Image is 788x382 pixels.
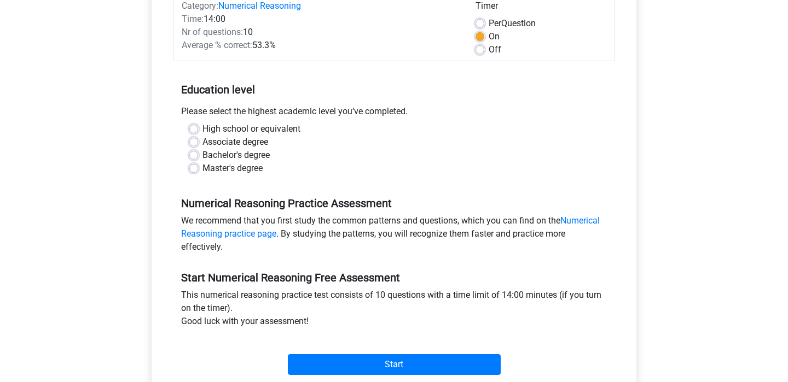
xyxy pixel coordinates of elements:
div: 14:00 [173,13,467,26]
div: We recommend that you first study the common patterns and questions, which you can find on the . ... [173,214,615,258]
h5: Education level [181,79,607,101]
span: Nr of questions: [182,27,243,37]
label: Off [489,43,501,56]
div: Please select the highest academic level you’ve completed. [173,105,615,122]
label: On [489,30,500,43]
h5: Numerical Reasoning Practice Assessment [181,197,607,210]
label: Bachelor's degree [202,149,270,162]
label: High school or equivalent [202,122,300,136]
div: 53.3% [173,39,467,52]
label: Master's degree [202,162,263,175]
label: Question [489,17,536,30]
h5: Start Numerical Reasoning Free Assessment [181,271,607,284]
a: Numerical Reasoning [218,1,301,11]
input: Start [288,354,501,375]
div: This numerical reasoning practice test consists of 10 questions with a time limit of 14:00 minute... [173,289,615,332]
label: Associate degree [202,136,268,149]
div: 10 [173,26,467,39]
span: Time: [182,14,204,24]
span: Per [489,18,501,28]
span: Average % correct: [182,40,252,50]
span: Category: [182,1,218,11]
